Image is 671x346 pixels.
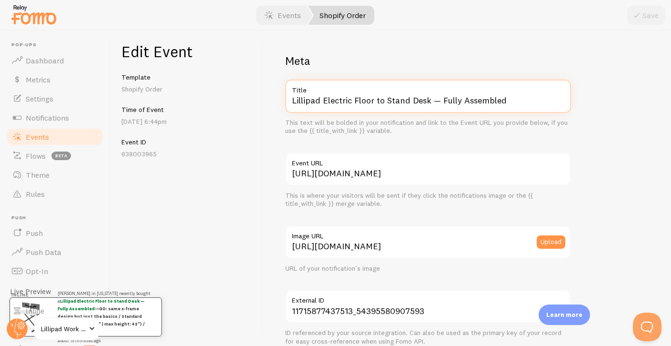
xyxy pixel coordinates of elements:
a: Opt-In [6,262,104,281]
p: [DATE] 6:44pm [121,117,250,126]
label: Image URL [285,225,571,242]
span: Rules [26,189,45,199]
p: Learn more [546,310,582,319]
h5: Time of Event [121,105,250,114]
p: 838003965 [121,149,250,159]
span: Pop-ups [11,42,104,48]
span: Dashboard [26,56,64,65]
a: Push [6,224,104,243]
a: Metrics [6,70,104,89]
a: Inline [6,301,104,320]
h1: Edit Event [121,42,250,61]
a: Notifications [6,108,104,127]
h5: Template [121,73,250,81]
img: fomo-relay-logo-orange.svg [10,2,58,27]
label: External ID [285,290,571,306]
span: Push Data [26,247,61,257]
a: Push Data [6,243,104,262]
span: beta [51,152,71,160]
span: Flows [26,151,46,161]
span: Events [26,132,49,142]
label: Title [285,80,571,96]
span: Opt-In [26,266,48,276]
div: URL of your notification's image [285,265,571,273]
span: Lillipad Work Solutions [41,323,86,335]
span: Push [26,228,43,238]
a: Theme [6,165,104,184]
p: Shopify Order [121,84,250,94]
h5: Event ID [121,138,250,146]
span: Notifications [26,113,69,122]
div: This text will be bolded in your notification and link to the Event URL you provide below, if you... [285,119,571,135]
span: Inline [26,306,44,315]
span: Settings [26,94,53,103]
button: Upload [537,235,565,249]
a: Dashboard [6,51,104,70]
a: Events [6,127,104,146]
span: Theme [26,170,50,180]
div: This is where your visitors will be sent if they click the notifications image or the {{ title_wi... [285,192,571,208]
label: Event URL [285,153,571,169]
a: Rules [6,184,104,204]
div: Learn more [539,305,590,325]
a: Flows beta [6,146,104,165]
a: Lillipad Work Solutions [34,317,99,340]
iframe: Help Scout Beacon - Open [633,313,661,341]
h2: Meta [285,53,571,68]
span: Metrics [26,75,50,84]
span: Push [11,215,104,221]
a: Settings [6,89,104,108]
div: ID referenced by your source integration. Can also be used as the primary key of your record for ... [285,329,571,346]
